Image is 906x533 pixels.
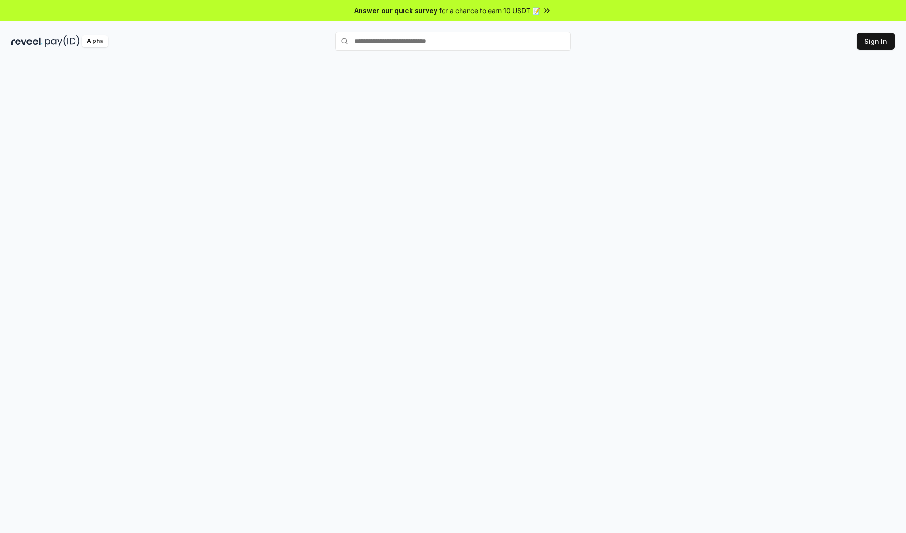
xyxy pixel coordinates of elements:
div: Alpha [82,35,108,47]
button: Sign In [857,33,895,50]
img: pay_id [45,35,80,47]
span: for a chance to earn 10 USDT 📝 [439,6,540,16]
img: reveel_dark [11,35,43,47]
span: Answer our quick survey [354,6,437,16]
